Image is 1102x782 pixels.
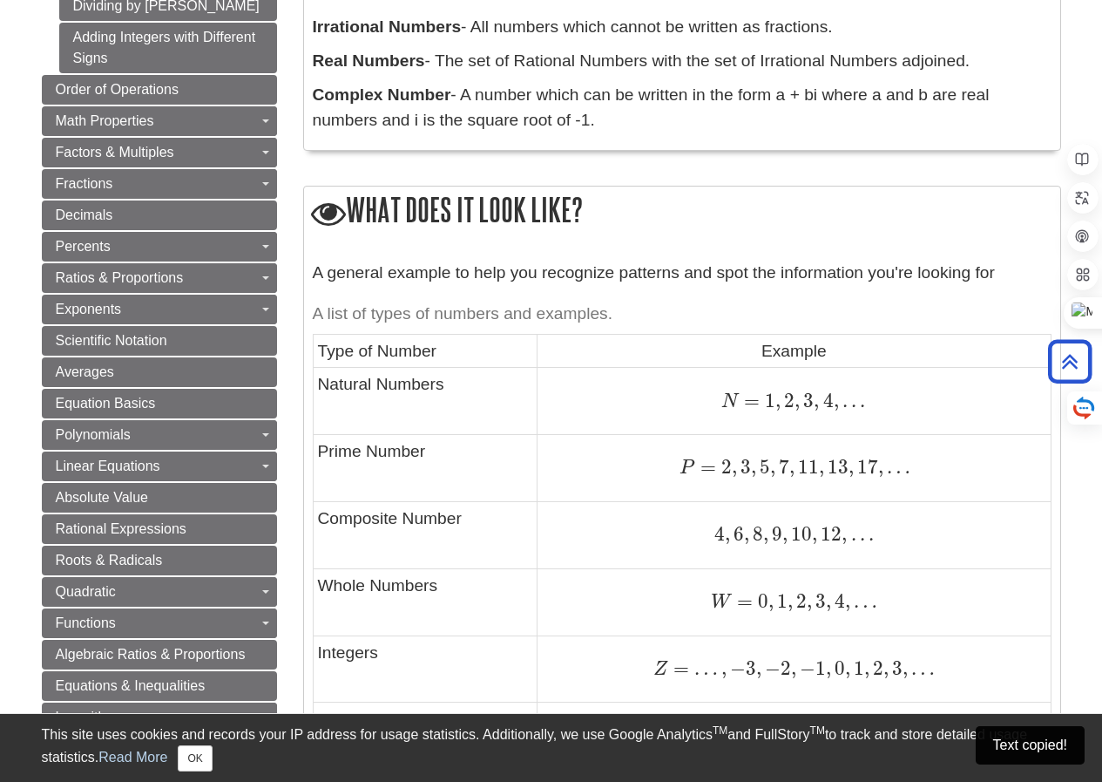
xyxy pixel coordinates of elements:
span: = [739,389,760,412]
h2: What does it look like? [304,187,1060,236]
span: Scientific Notation [56,333,167,348]
td: Whole Numbers [313,568,537,636]
span: 13 [824,455,848,479]
span: 3 [889,656,903,680]
p: - A number which can be written in the form a + bi where a and b are real numbers and i is the sq... [313,83,1051,133]
span: , [812,522,817,546]
span: Averages [56,364,114,379]
a: Exponents [42,295,277,324]
a: Equation Basics [42,389,277,418]
span: , [834,389,839,412]
a: Absolute Value [42,483,277,513]
a: Order of Operations [42,75,277,105]
span: , [807,589,812,613]
span: 1 [760,389,775,412]
span: , [732,455,737,479]
span: 1 [850,656,864,680]
span: 1 [815,656,826,680]
span: 4 [819,389,833,412]
a: Rational Expressions [42,514,277,544]
span: Quadratic [56,584,116,599]
span: Decimals [56,207,113,222]
span: . [856,389,865,412]
span: 2 [716,455,732,479]
span: Roots & Radicals [56,553,163,568]
span: 6 [730,522,744,546]
span: − [761,656,781,680]
div: This site uses cookies and records your IP address for usage statistics. Additionally, we use Goo... [42,724,1061,772]
span: Math Properties [56,113,154,128]
span: , [842,522,847,546]
span: 2 [781,656,791,680]
span: , [768,589,774,613]
span: Logarithms [56,710,125,724]
span: , [819,455,824,479]
span: 7 [775,455,789,479]
a: Read More [98,750,167,765]
span: , [725,522,730,546]
span: , [791,656,796,680]
span: 2 [793,589,807,613]
span: Percents [56,239,111,254]
span: 8 [749,522,763,546]
a: Scientific Notation [42,326,277,356]
span: , [718,656,727,680]
span: Ratios & Proportions [56,270,184,285]
span: , [756,656,761,680]
span: , [826,589,831,613]
span: . [856,522,865,546]
span: 2 [869,656,883,680]
span: Z [653,660,668,679]
sup: TM [810,724,825,737]
span: 1 [774,589,788,613]
span: , [751,455,756,479]
span: Polynomials [56,427,131,442]
span: 12 [817,522,842,546]
td: Type of Number [313,334,537,367]
span: . [847,522,855,546]
span: = [668,656,689,680]
a: Logarithms [42,703,277,732]
span: N [721,392,739,411]
span: Factors & Multiples [56,145,174,160]
a: Equations & Inequalities [42,671,277,701]
span: , [775,389,781,412]
span: … [908,656,935,680]
button: Close [178,745,212,772]
span: , [794,389,800,412]
b: Complex Number [313,85,451,104]
span: , [789,455,794,479]
a: Adding Integers with Different Signs [59,23,277,73]
span: − [727,656,746,680]
a: Linear Equations [42,452,277,481]
span: , [763,522,768,546]
span: Exponents [56,302,122,316]
p: A general example to help you recognize patterns and spot the information you're looking for [313,261,1051,286]
span: Equation Basics [56,396,156,411]
span: 5 [756,455,770,479]
a: Functions [42,609,277,638]
span: 11 [794,455,819,479]
span: , [878,455,883,479]
span: 3 [812,589,826,613]
span: = [732,589,753,613]
span: , [864,656,869,680]
a: Polynomials [42,420,277,450]
td: Composite Number [313,501,537,568]
span: 0 [831,656,845,680]
span: P [679,459,695,478]
span: 2 [781,389,794,412]
b: Irrational Numbers [313,17,462,36]
td: Prime Number [313,435,537,502]
a: Math Properties [42,106,277,136]
span: … [689,656,718,680]
a: Decimals [42,201,277,230]
span: Algebraic Ratios & Proportions [56,647,246,662]
a: Fractions [42,169,277,199]
a: Back to Top [1042,350,1098,373]
span: Linear Equations [56,459,160,473]
span: . [848,389,856,412]
span: 4 [714,522,725,546]
p: - The set of Rational Numbers with the set of Irrational Numbers adjoined. [313,49,1051,74]
a: Roots & Radicals [42,546,277,575]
